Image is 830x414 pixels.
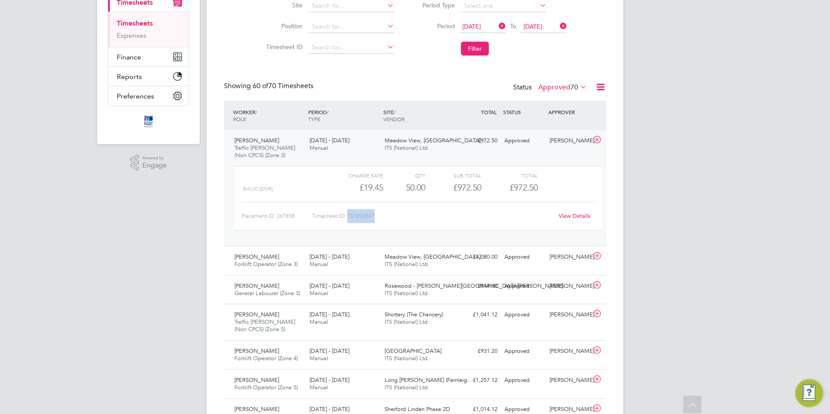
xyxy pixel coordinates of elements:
div: 50.00 [383,181,425,195]
span: Traffic [PERSON_NAME] (Non CPCS) (Zone 5) [234,318,295,333]
div: [PERSON_NAME] [546,308,591,322]
span: ITS (National) Ltd. [385,355,429,362]
div: Approved [501,279,546,293]
button: Reports [108,67,189,86]
div: SITE [381,104,456,127]
button: Filter [461,42,489,56]
a: Expenses [117,31,146,39]
span: [PERSON_NAME] [234,282,279,289]
span: TOTAL [481,108,497,115]
span: ITS (National) Ltd. [385,144,429,151]
span: [PERSON_NAME] [234,347,279,355]
span: £972.50 [510,182,538,193]
span: [PERSON_NAME] [234,311,279,318]
span: Meadow View, [GEOGRAPHIC_DATA]… [385,253,486,260]
span: [GEOGRAPHIC_DATA] [385,347,441,355]
a: Go to home page [108,115,189,128]
span: [DATE] - [DATE] [310,137,349,144]
span: [PERSON_NAME] [234,253,279,260]
span: VENDOR [383,115,405,122]
button: Preferences [108,86,189,105]
span: Shottery (The Chancery) [385,311,443,318]
span: [DATE] - [DATE] [310,376,349,384]
span: Engage [142,162,167,169]
span: Long [PERSON_NAME] (Fernleig… [385,376,473,384]
span: ITS (National) Ltd. [385,289,429,297]
div: [PERSON_NAME] [546,344,591,358]
span: [PERSON_NAME] [234,405,279,413]
span: ITS (National) Ltd. [385,384,429,391]
div: [PERSON_NAME] [546,279,591,293]
div: STATUS [501,104,546,120]
span: Manual [310,384,328,391]
label: Period [416,22,455,30]
span: / [327,108,329,115]
div: Showing [224,82,315,91]
div: Approved [501,344,546,358]
div: £972.50 [456,134,501,148]
span: 60 of [253,82,268,90]
div: [PERSON_NAME] [546,373,591,388]
a: Timesheets [117,19,153,27]
label: Period Type [416,1,455,9]
span: Manual [310,144,328,151]
div: Sub Total [425,170,481,181]
span: Meadow View, [GEOGRAPHIC_DATA]… [385,137,486,144]
div: Charge rate [327,170,383,181]
div: Approved [501,250,546,264]
span: Basic (£/HR) [243,186,273,192]
span: Finance [117,53,141,61]
span: [PERSON_NAME] [234,137,279,144]
span: General Labourer (Zone 3) [234,289,300,297]
div: Placement ID: 267858 [241,209,312,223]
div: QTY [383,170,425,181]
label: Approved [538,83,587,92]
span: Powered by [142,154,167,162]
div: £1,257.12 [456,373,501,388]
span: ITS (National) Ltd. [385,260,429,268]
div: £944.00 [456,279,501,293]
span: Manual [310,355,328,362]
span: / [255,108,257,115]
span: [DATE] - [DATE] [310,282,349,289]
a: Powered byEngage [130,154,167,171]
div: £931.20 [456,344,501,358]
div: £972.50 [425,181,481,195]
span: Traffic [PERSON_NAME] (Non CPCS) (Zone 3) [234,144,295,159]
span: Preferences [117,92,154,100]
div: Timesheets [108,12,189,47]
span: [DATE] - [DATE] [310,405,349,413]
label: Site [263,1,303,9]
button: Engage Resource Center [795,379,823,407]
span: Manual [310,260,328,268]
div: £19.45 [327,181,383,195]
div: Approved [501,134,546,148]
span: ROLE [233,115,246,122]
span: To [507,20,519,32]
span: [DATE] [462,23,481,30]
div: WORKER [231,104,306,127]
span: Manual [310,289,328,297]
div: Status [513,82,589,94]
span: Forklift Operator (Zone 4) [234,355,298,362]
div: Timesheet ID: TS1826847 [312,209,553,223]
label: Position [263,22,303,30]
input: Search for... [309,21,394,33]
div: Total [481,170,537,181]
img: itsconstruction-logo-retina.png [142,115,155,128]
span: 70 Timesheets [253,82,313,90]
span: Forklift Operator (Zone 5) [234,384,298,391]
span: 70 [570,83,578,92]
a: View Details [559,212,590,220]
div: Approved [501,373,546,388]
span: [PERSON_NAME] [234,376,279,384]
div: PERIOD [306,104,381,127]
span: Forklift Operator (Zone 3) [234,260,298,268]
span: Manual [310,318,328,325]
div: [PERSON_NAME] [546,250,591,264]
div: £1,041.12 [456,308,501,322]
input: Search for... [309,42,394,54]
div: £1,080.00 [456,250,501,264]
span: Reports [117,72,142,81]
span: Rosewood - [PERSON_NAME][GEOGRAPHIC_DATA][PERSON_NAME]… [385,282,569,289]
